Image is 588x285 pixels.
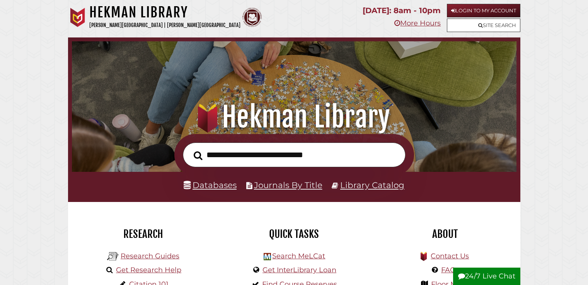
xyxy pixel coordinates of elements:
h2: About [375,227,515,241]
h2: Quick Tasks [225,227,364,241]
button: Search [190,149,206,162]
a: More Hours [394,19,441,27]
img: Hekman Library Logo [107,251,119,262]
a: Research Guides [121,252,179,260]
p: [PERSON_NAME][GEOGRAPHIC_DATA] | [PERSON_NAME][GEOGRAPHIC_DATA] [89,21,240,30]
h1: Hekman Library [89,4,240,21]
a: Databases [184,180,237,190]
a: Get InterLibrary Loan [262,266,336,274]
a: Journals By Title [254,180,322,190]
a: Site Search [447,19,520,32]
a: Contact Us [431,252,469,260]
a: Library Catalog [340,180,404,190]
i: Search [194,151,203,160]
a: Login to My Account [447,4,520,17]
img: Calvin Theological Seminary [242,8,262,27]
h1: Hekman Library [80,100,507,134]
a: FAQs [441,266,459,274]
h2: Research [74,227,213,241]
img: Calvin University [68,8,87,27]
a: Search MeLCat [272,252,325,260]
a: Get Research Help [116,266,181,274]
img: Hekman Library Logo [264,253,271,260]
p: [DATE]: 8am - 10pm [363,4,441,17]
